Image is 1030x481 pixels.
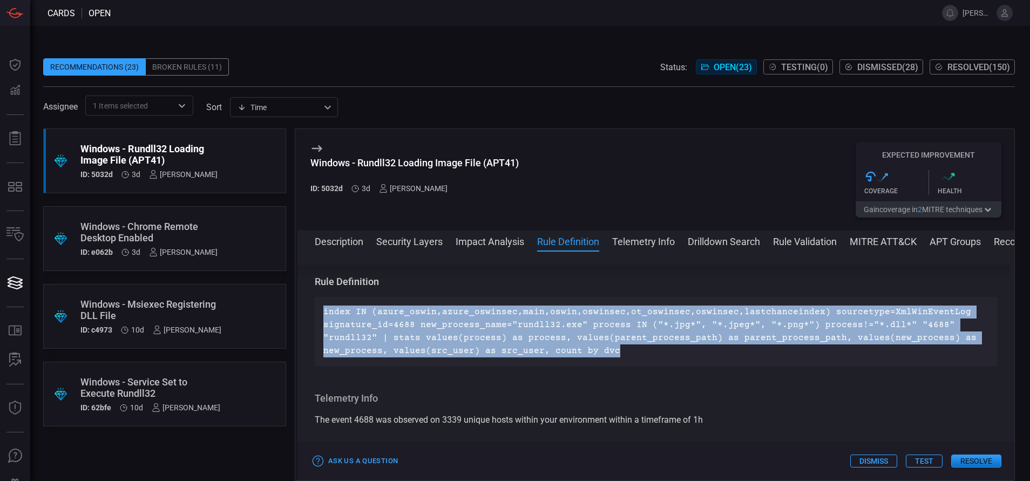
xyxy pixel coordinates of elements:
div: Windows - Msiexec Registering DLL File [80,299,221,321]
span: Aug 17, 2025 9:26 AM [132,170,140,179]
div: Windows - Rundll32 Loading Image File (APT41) [310,157,519,168]
button: Testing(0) [763,59,833,74]
button: Dismissed(28) [839,59,923,74]
span: Aug 10, 2025 9:10 AM [131,326,144,334]
button: Detections [2,78,28,104]
button: Dismiss [850,455,897,468]
h5: Expected Improvement [856,151,1001,159]
button: Description [315,234,363,247]
div: [PERSON_NAME] [152,403,220,412]
button: ALERT ANALYSIS [2,347,28,373]
button: Impact Analysis [456,234,524,247]
span: Assignee [43,101,78,112]
button: Threat Intelligence [2,395,28,421]
div: Broken Rules (11) [146,58,229,76]
span: Open ( 23 ) [714,62,752,72]
button: Open(23) [696,59,757,74]
span: Resolved ( 150 ) [947,62,1010,72]
h5: ID: e062b [80,248,113,256]
button: Open [174,98,189,113]
h3: Telemetry Info [315,392,997,405]
div: Windows - Service Set to Execute Rundll32 [80,376,220,399]
span: Status: [660,62,687,72]
button: Resolve [951,455,1001,468]
h5: ID: 5032d [310,184,343,193]
button: Cards [2,270,28,296]
span: Testing ( 0 ) [781,62,828,72]
p: index IN (azure_oswin,azure_oswinsec,main,oswin,oswinsec,ot_oswinsec,oswinsec,lastchanceindex) so... [323,306,988,357]
button: Security Layers [376,234,443,247]
span: 1 Items selected [93,100,148,111]
button: MITRE - Detection Posture [2,174,28,200]
button: Inventory [2,222,28,248]
button: Reports [2,126,28,152]
div: Windows - Chrome Remote Desktop Enabled [80,221,218,243]
button: Rule Validation [773,234,837,247]
button: Telemetry Info [612,234,675,247]
div: Recommendations (23) [43,58,146,76]
span: Aug 17, 2025 9:25 AM [132,248,140,256]
button: Ask Us A Question [2,443,28,469]
div: [PERSON_NAME] [379,184,448,193]
h5: ID: 62bfe [80,403,111,412]
div: Windows - Rundll32 Loading Image File (APT41) [80,143,218,166]
h5: ID: 5032d [80,170,113,179]
div: Health [938,187,1002,195]
button: Resolved(150) [930,59,1015,74]
div: Time [238,102,321,113]
button: Dashboard [2,52,28,78]
span: Aug 17, 2025 9:26 AM [362,184,370,193]
button: Rule Catalog [2,318,28,344]
span: The event 4688 was observed on 3339 unique hosts within your environment within a timeframe of 1h [315,415,703,425]
h5: ID: c4973 [80,326,112,334]
label: sort [206,102,222,112]
button: APT Groups [930,234,981,247]
button: Rule Definition [537,234,599,247]
div: Coverage [864,187,929,195]
button: Test [906,455,943,468]
span: Aug 10, 2025 9:09 AM [130,403,143,412]
div: [PERSON_NAME] [153,326,221,334]
span: Dismissed ( 28 ) [857,62,918,72]
button: Drilldown Search [688,234,760,247]
span: 2 [918,205,922,214]
button: MITRE ATT&CK [850,234,917,247]
div: [PERSON_NAME] [149,170,218,179]
span: [PERSON_NAME].[PERSON_NAME] [963,9,992,17]
h3: Rule Definition [315,275,997,288]
div: [PERSON_NAME] [149,248,218,256]
button: Gaincoverage in2MITRE techniques [856,201,1001,218]
button: Ask Us a Question [310,453,401,470]
span: open [89,8,111,18]
span: Cards [48,8,75,18]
